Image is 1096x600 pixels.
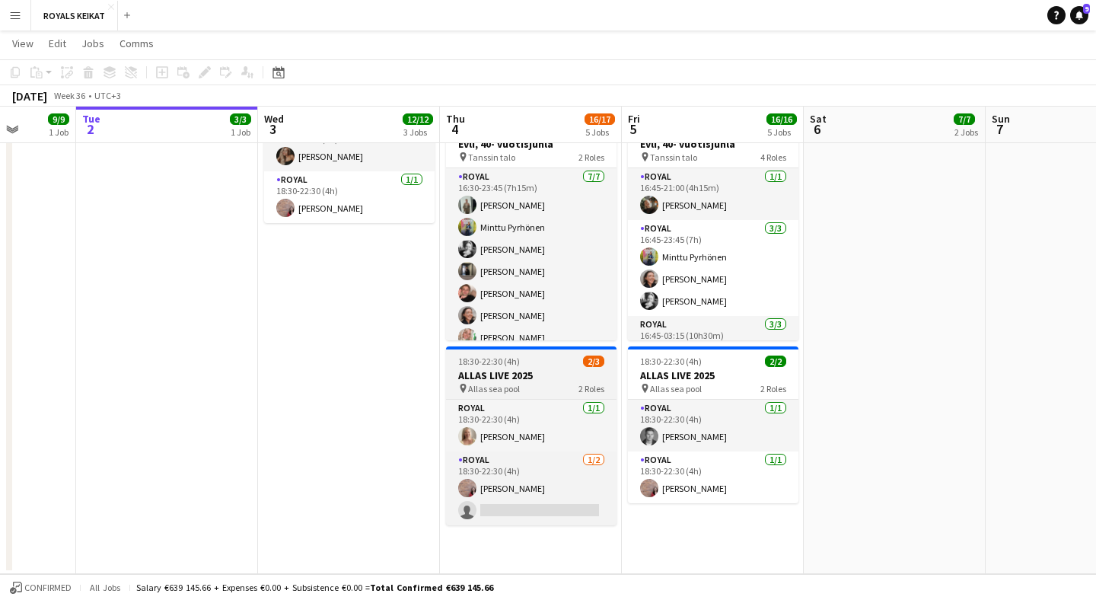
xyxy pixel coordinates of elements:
span: 7 [989,120,1010,138]
span: 4 [444,120,465,138]
app-job-card: 16:30-23:45 (7h15m)8/8Evli, 40- vuotisjuhla Tanssin talo2 RolesRoyal7/716:30-23:45 (7h15m)[PERSON... [446,115,616,340]
span: 9/9 [48,113,69,125]
span: Tanssin talo [468,152,515,163]
a: View [6,34,40,53]
span: 18:30-22:30 (4h) [640,356,702,367]
a: 9 [1070,6,1088,24]
div: 5 Jobs [585,126,614,138]
span: View [12,37,33,50]
span: 16/16 [766,113,797,125]
app-card-role: Royal7/716:30-23:45 (7h15m)[PERSON_NAME]Minttu Pyrhönen[PERSON_NAME][PERSON_NAME][PERSON_NAME][PE... [446,168,616,353]
span: 7/7 [954,113,975,125]
span: Jobs [81,37,104,50]
span: Wed [264,112,284,126]
span: All jobs [87,582,123,593]
span: Allas sea pool [650,383,702,394]
span: 6 [808,120,827,138]
span: 2 Roles [760,383,786,394]
app-job-card: 18:30-22:30 (4h)2/2ALLAS LIVE 2025 Allas sea pool2 RolesRoyal1/118:30-22:30 (4h)[PERSON_NAME]Roya... [628,346,798,503]
app-job-card: 18:30-22:30 (4h)2/3ALLAS LIVE 2025 Allas sea pool2 RolesRoyal1/118:30-22:30 (4h)[PERSON_NAME]Roya... [446,346,616,525]
span: 12/12 [403,113,433,125]
h3: ALLAS LIVE 2025 [446,369,616,382]
span: Thu [446,112,465,126]
span: 2/2 [765,356,786,367]
span: Sat [810,112,827,126]
app-card-role: Royal1/118:30-22:30 (4h)[PERSON_NAME] [264,171,435,223]
app-card-role: Royal3/316:45-23:45 (7h)Minttu Pyrhönen[PERSON_NAME][PERSON_NAME] [628,220,798,316]
a: Edit [43,34,72,53]
a: Jobs [75,34,110,53]
app-card-role: Royal1/218:30-22:30 (4h)[PERSON_NAME] [446,452,616,525]
app-job-card: 16:45-03:15 (10h30m) (Sat)8/8Evli, 40- vuotisjuhla Tanssin talo4 RolesRoyal1/116:45-21:00 (4h15m)... [628,115,798,340]
h3: ALLAS LIVE 2025 [628,369,798,382]
div: Salary €639 145.66 + Expenses €0.00 + Subsistence €0.00 = [136,582,493,593]
a: Comms [113,34,160,53]
span: 2 Roles [578,152,604,163]
span: 2/3 [583,356,604,367]
div: 3 Jobs [403,126,432,138]
app-card-role: Royal1/118:30-22:30 (4h)[PERSON_NAME] [628,400,798,452]
span: Tanssin talo [650,152,697,163]
div: 2 Jobs [954,126,978,138]
div: 1 Job [49,126,68,138]
app-card-role: Royal3/316:45-03:15 (10h30m) [628,316,798,412]
div: [DATE] [12,88,47,104]
span: 16/17 [585,113,615,125]
app-job-card: 18:30-22:30 (4h)2/2ALLAS LIVE 2025 Allas sea pool2 RolesRoyal1/118:30-22:30 (4h)[PERSON_NAME]Roya... [264,66,435,223]
span: Tue [82,112,100,126]
span: 2 [80,120,100,138]
div: UTC+3 [94,90,121,101]
span: Fri [628,112,640,126]
span: Sun [992,112,1010,126]
span: 9 [1083,4,1090,14]
span: 4 Roles [760,152,786,163]
h3: Evli, 40- vuotisjuhla [628,137,798,151]
span: 3 [262,120,284,138]
app-card-role: Royal1/118:30-22:30 (4h)[PERSON_NAME] [446,400,616,452]
span: 3/3 [230,113,251,125]
app-card-role: Royal1/116:45-21:00 (4h15m)[PERSON_NAME] [628,168,798,220]
span: 2 Roles [578,383,604,394]
app-card-role: Royal1/118:30-22:30 (4h)[PERSON_NAME] [628,452,798,503]
button: Confirmed [8,579,74,596]
div: 5 Jobs [767,126,796,138]
span: Week 36 [50,90,88,101]
app-card-role: Royal1/118:30-22:30 (4h)[PERSON_NAME] [264,120,435,171]
button: ROYALS KEIKAT [31,1,118,30]
span: Comms [119,37,154,50]
h3: Evli, 40- vuotisjuhla [446,137,616,151]
span: 5 [626,120,640,138]
div: 1 Job [231,126,250,138]
span: Total Confirmed €639 145.66 [370,582,493,593]
span: Confirmed [24,582,72,593]
span: Edit [49,37,66,50]
span: 18:30-22:30 (4h) [458,356,520,367]
span: Allas sea pool [468,383,520,394]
